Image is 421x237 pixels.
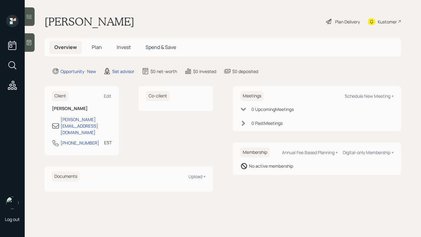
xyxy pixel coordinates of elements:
[150,68,177,75] div: $0 net-worth
[145,44,176,51] span: Spend & Save
[282,149,338,155] div: Annual Fee Based Planning +
[52,91,69,101] h6: Client
[92,44,102,51] span: Plan
[251,106,294,112] div: 0 Upcoming Meeting s
[112,68,134,75] div: Set advisor
[378,18,397,25] div: Kustomer
[61,116,112,136] div: [PERSON_NAME][EMAIL_ADDRESS][DOMAIN_NAME]
[193,68,216,75] div: $0 invested
[6,197,19,209] img: aleksandra-headshot.png
[5,216,20,222] div: Log out
[52,106,112,111] h6: [PERSON_NAME]
[54,44,77,51] span: Overview
[117,44,131,51] span: Invest
[52,171,80,182] h6: Documents
[146,91,170,101] h6: Co-client
[44,15,134,28] h1: [PERSON_NAME]
[104,139,112,146] div: EST
[345,93,394,99] div: Schedule New Meeting +
[232,68,258,75] div: $0 deposited
[249,163,293,169] div: No active membership
[240,147,270,157] h6: Membership
[335,18,360,25] div: Plan Delivery
[104,93,112,99] div: Edit
[61,140,99,146] div: [PHONE_NUMBER]
[251,120,283,126] div: 0 Past Meeting s
[61,68,96,75] div: Opportunity · New
[343,149,394,155] div: Digital-only Membership +
[188,174,206,179] div: Upload +
[240,91,264,101] h6: Meetings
